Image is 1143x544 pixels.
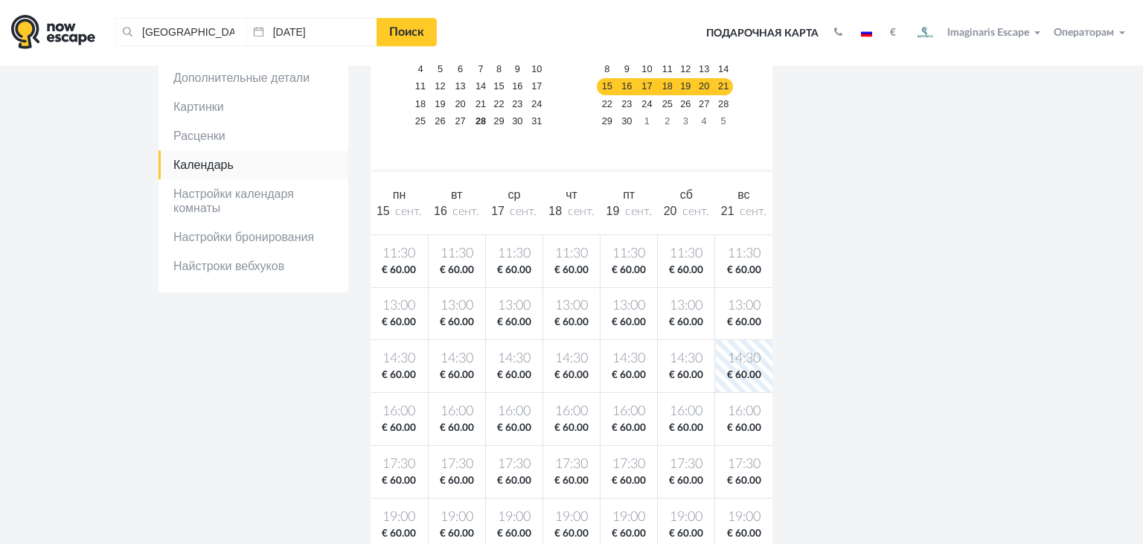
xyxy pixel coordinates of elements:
[603,527,654,541] span: € 60.00
[489,297,540,316] span: 13:00
[431,112,449,129] a: 26
[377,18,437,46] a: Поиск
[661,245,711,263] span: 11:30
[718,245,769,263] span: 11:30
[490,78,508,95] a: 15
[449,78,472,95] a: 13
[490,61,508,78] a: 8
[676,61,694,78] a: 12
[603,316,654,330] span: € 60.00
[603,421,654,435] span: € 60.00
[432,527,482,541] span: € 60.00
[449,95,472,112] a: 20
[508,188,520,201] span: ср
[718,403,769,421] span: 16:00
[393,188,406,201] span: пн
[410,78,431,95] a: 11
[658,112,676,129] a: 2
[718,474,769,488] span: € 60.00
[546,263,597,278] span: € 60.00
[680,188,693,201] span: сб
[374,455,425,474] span: 17:30
[861,29,872,36] img: ru.jpg
[546,527,597,541] span: € 60.00
[431,95,449,112] a: 19
[548,205,562,217] span: 18
[432,421,482,435] span: € 60.00
[664,205,677,217] span: 20
[597,112,618,129] a: 29
[603,350,654,368] span: 14:30
[883,25,903,40] button: €
[471,61,490,78] a: 7
[508,95,527,112] a: 23
[159,179,348,223] a: Настройки календаря комнаты
[636,61,659,78] a: 10
[374,316,425,330] span: € 60.00
[701,17,824,50] a: Подарочная карта
[714,95,733,112] a: 28
[374,263,425,278] span: € 60.00
[566,188,577,201] span: чт
[618,112,636,129] a: 30
[489,455,540,474] span: 17:30
[676,95,694,112] a: 26
[718,508,769,527] span: 19:00
[410,61,431,78] a: 4
[737,188,749,201] span: вс
[718,421,769,435] span: € 60.00
[1050,25,1132,40] button: Операторам
[159,150,348,179] a: Календарь
[159,92,348,121] a: Картинки
[508,61,527,78] a: 9
[597,61,618,78] a: 8
[636,112,659,129] a: 1
[527,112,546,129] a: 31
[508,78,527,95] a: 16
[546,508,597,527] span: 19:00
[546,421,597,435] span: € 60.00
[714,61,733,78] a: 14
[159,252,348,281] a: Найстроки вебхуков
[661,350,711,368] span: 14:30
[603,245,654,263] span: 11:30
[606,205,620,217] span: 19
[490,95,508,112] a: 22
[432,316,482,330] span: € 60.00
[449,112,472,129] a: 27
[489,263,540,278] span: € 60.00
[618,61,636,78] a: 9
[489,527,540,541] span: € 60.00
[374,527,425,541] span: € 60.00
[489,421,540,435] span: € 60.00
[546,474,597,488] span: € 60.00
[432,455,482,474] span: 17:30
[721,205,734,217] span: 21
[471,78,490,95] a: 14
[527,78,546,95] a: 17
[718,316,769,330] span: € 60.00
[546,403,597,421] span: 16:00
[432,508,482,527] span: 19:00
[676,78,694,95] a: 19
[568,205,595,217] span: сент.
[603,455,654,474] span: 17:30
[603,297,654,316] span: 13:00
[527,61,546,78] a: 10
[682,205,709,217] span: сент.
[636,78,659,95] a: 17
[597,95,618,112] a: 22
[432,403,482,421] span: 16:00
[546,316,597,330] span: € 60.00
[159,63,348,92] a: Дополнительные детали
[661,421,711,435] span: € 60.00
[636,95,659,112] a: 24
[489,245,540,263] span: 11:30
[432,297,482,316] span: 13:00
[489,316,540,330] span: € 60.00
[489,368,540,383] span: € 60.00
[661,508,711,527] span: 19:00
[603,508,654,527] span: 19:00
[718,297,769,316] span: 13:00
[625,205,652,217] span: сент.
